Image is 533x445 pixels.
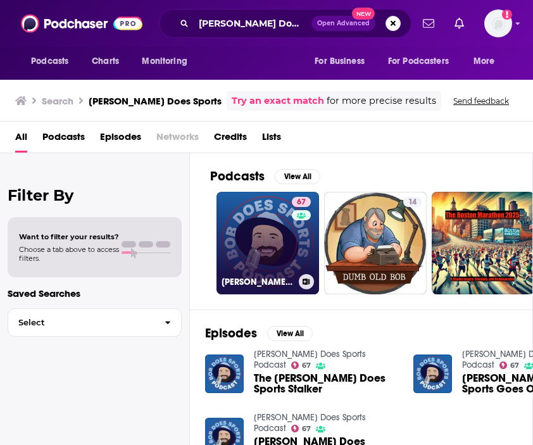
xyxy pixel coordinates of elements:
[205,325,257,341] h2: Episodes
[222,277,294,287] h3: [PERSON_NAME] Does Sports Podcast
[302,426,311,432] span: 67
[311,16,375,31] button: Open AdvancedNew
[499,361,520,369] a: 67
[388,53,449,70] span: For Podcasters
[8,318,154,327] span: Select
[8,287,182,299] p: Saved Searches
[19,245,119,263] span: Choose a tab above to access filters.
[216,192,319,294] a: 67[PERSON_NAME] Does Sports Podcast
[205,325,313,341] a: EpisodesView All
[262,127,281,153] a: Lists
[317,20,370,27] span: Open Advanced
[8,308,182,337] button: Select
[142,53,187,70] span: Monitoring
[254,373,398,394] a: The Bob Does Sports Stalker
[484,9,512,37] img: User Profile
[42,127,85,153] a: Podcasts
[275,169,320,184] button: View All
[156,127,199,153] span: Networks
[352,8,375,20] span: New
[484,9,512,37] span: Logged in as KatieC
[413,354,452,393] img: Bob Does Sports Goes Overseas
[22,49,85,73] button: open menu
[232,94,324,108] a: Try an exact match
[315,53,365,70] span: For Business
[84,49,127,73] a: Charts
[297,196,306,209] span: 67
[100,127,141,153] a: Episodes
[292,197,311,207] a: 67
[449,13,469,34] a: Show notifications dropdown
[403,197,422,207] a: 14
[19,232,119,241] span: Want to filter your results?
[408,196,417,209] span: 14
[15,127,27,153] a: All
[205,354,244,393] img: The Bob Does Sports Stalker
[92,53,119,70] span: Charts
[210,168,320,184] a: PodcastsView All
[306,49,380,73] button: open menu
[380,49,467,73] button: open menu
[254,412,366,434] a: Bob Does Sports Podcast
[42,95,73,107] h3: Search
[473,53,495,70] span: More
[210,168,265,184] h2: Podcasts
[254,349,366,370] a: Bob Does Sports Podcast
[291,361,311,369] a: 67
[324,192,427,294] a: 14
[418,13,439,34] a: Show notifications dropdown
[194,13,311,34] input: Search podcasts, credits, & more...
[302,363,311,368] span: 67
[254,373,398,394] span: The [PERSON_NAME] Does Sports Stalker
[465,49,511,73] button: open menu
[502,9,512,20] svg: Add a profile image
[133,49,203,73] button: open menu
[267,326,313,341] button: View All
[327,94,436,108] span: for more precise results
[214,127,247,153] a: Credits
[8,186,182,204] h2: Filter By
[21,11,142,35] img: Podchaser - Follow, Share and Rate Podcasts
[159,9,411,38] div: Search podcasts, credits, & more...
[31,53,68,70] span: Podcasts
[484,9,512,37] button: Show profile menu
[449,96,513,106] button: Send feedback
[89,95,222,107] h3: [PERSON_NAME] Does Sports
[510,363,519,368] span: 67
[291,425,311,432] a: 67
